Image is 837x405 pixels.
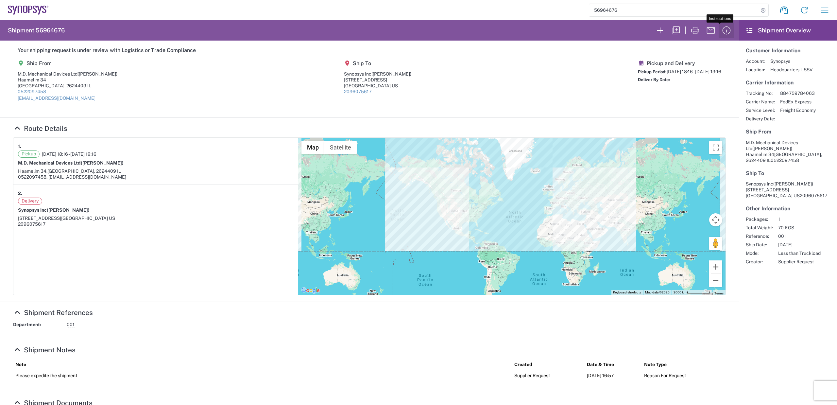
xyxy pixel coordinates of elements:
address: [GEOGRAPHIC_DATA] US [746,181,830,199]
button: Show satellite imagery [324,141,357,154]
span: 884759784063 [780,90,816,96]
span: Synopsys [770,58,812,64]
span: [DATE] 18:16 - [DATE] 19:16 [667,69,721,74]
div: [STREET_ADDRESS] [344,77,411,83]
a: [EMAIL_ADDRESS][DOMAIN_NAME] [18,96,95,101]
span: Creator: [746,259,773,265]
div: 2096075617 [18,221,294,227]
span: Location: [746,67,765,73]
span: 0522097458 [771,158,799,163]
td: Supplier Request [512,370,585,381]
span: Map data ©2025 [645,291,670,294]
table: Shipment Notes [13,359,726,381]
strong: Synopsys Inc [18,207,90,213]
a: 2096075617 [344,89,371,94]
td: Reason For Request [642,370,726,381]
h5: Ship From [746,129,830,135]
div: Haamelim 34 [18,77,117,83]
span: Freight Economy [780,107,816,113]
span: Haamelim 34, [18,168,47,174]
button: Show street map [301,141,324,154]
th: Date & Time [585,359,642,370]
span: ([PERSON_NAME]) [371,71,411,77]
span: ([PERSON_NAME]) [77,71,117,77]
span: 001 [778,233,821,239]
input: Shipment, tracking or reference number [589,4,759,16]
h5: Ship From [18,60,117,66]
h5: Customer Information [746,47,830,54]
span: Supplier Request [778,259,821,265]
span: [GEOGRAPHIC_DATA], 2624409 IL [47,168,121,174]
span: Pickup [18,150,40,158]
span: Account: [746,58,765,64]
span: [DATE] 18:16 - [DATE] 19:16 [42,151,96,157]
span: Headquarters USSV [770,67,812,73]
span: FedEx Express [780,99,816,105]
span: Reference: [746,233,773,239]
div: M.D. Mechanical Devices Ltd [18,71,117,77]
span: ([PERSON_NAME]) [47,207,90,213]
button: Drag Pegman onto the map to open Street View [709,237,722,250]
h5: Ship To [344,60,411,66]
address: [GEOGRAPHIC_DATA], 2624409 IL [746,140,830,163]
span: M.D. Mechanical Devices Ltd [746,140,798,151]
strong: 2. [18,189,22,198]
div: 0522097458, [EMAIL_ADDRESS][DOMAIN_NAME] [18,174,294,180]
button: Zoom in [709,260,722,273]
span: Mode: [746,250,773,256]
span: 70 KGS [778,225,821,231]
span: Ship Date: [746,242,773,248]
div: Synopsys Inc [344,71,411,77]
span: [STREET_ADDRESS] [18,216,61,221]
a: Terms [714,291,724,295]
a: Hide Details [13,308,93,317]
div: [GEOGRAPHIC_DATA] US [344,83,411,89]
h2: Shipment 56964676 [8,26,65,34]
span: 2096075617 [800,193,827,198]
a: Open this area in Google Maps (opens a new window) [300,286,321,295]
strong: M.D. Mechanical Devices Ltd [18,160,124,166]
button: Toggle fullscreen view [709,141,722,154]
span: Packages: [746,216,773,222]
span: Service Level: [746,107,775,113]
span: ([PERSON_NAME]) [81,160,124,166]
div: [GEOGRAPHIC_DATA], 2624409 IL [18,83,117,89]
h5: Pickup and Delivery [638,60,721,66]
img: Google [300,286,321,295]
button: Map Scale: 2000 km per 69 pixels [672,290,712,295]
span: Synopsys Inc [STREET_ADDRESS] [746,181,813,192]
span: 1 [778,216,821,222]
button: Map camera controls [709,213,722,226]
strong: 1. [18,142,21,150]
header: Shipment Overview [739,20,837,41]
td: Please expedite the shipment [13,370,512,381]
span: Delivery Date: [746,116,775,122]
h5: Other Information [746,205,830,212]
th: Note [13,359,512,370]
th: Note Type [642,359,726,370]
a: Hide Details [13,124,67,132]
span: Delivery [18,198,42,205]
span: Pickup Period: [638,69,667,74]
span: Deliver By Date: [638,77,670,82]
td: [DATE] 16:57 [585,370,642,381]
span: [GEOGRAPHIC_DATA] US [61,216,115,221]
th: Created [512,359,585,370]
span: Less than Truckload [778,250,821,256]
span: 2000 km [674,291,687,294]
span: ([PERSON_NAME]) [752,146,792,151]
strong: Department: [13,322,62,328]
h5: Your shipping request is under review with Logistics or Trade Compliance [18,47,721,53]
a: Hide Details [13,346,76,354]
button: Keyboard shortcuts [613,290,641,295]
span: ([PERSON_NAME]) [773,181,813,186]
span: Carrier Name: [746,99,775,105]
h5: Carrier Information [746,79,830,86]
button: Zoom out [709,274,722,287]
h5: Ship To [746,170,830,176]
span: Total Weight: [746,225,773,231]
span: 001 [67,322,75,328]
span: [DATE] [778,242,821,248]
a: 0522097458 [18,89,46,94]
span: Haamelim 34 [746,152,774,157]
